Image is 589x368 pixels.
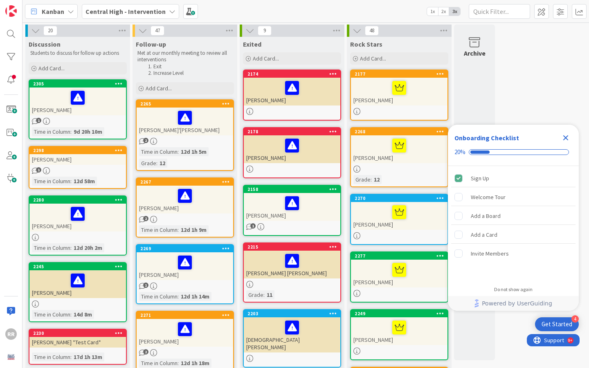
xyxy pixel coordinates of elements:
[247,186,340,192] div: 2158
[244,128,340,163] div: 2178[PERSON_NAME]
[29,270,126,298] div: [PERSON_NAME]
[247,311,340,316] div: 2203
[253,55,279,62] span: Add Card...
[244,128,340,135] div: 2178
[72,310,94,319] div: 14d 8m
[246,290,263,299] div: Grade
[143,283,148,288] span: 1
[244,317,340,352] div: [DEMOGRAPHIC_DATA][PERSON_NAME]
[244,193,340,221] div: [PERSON_NAME]
[451,188,576,206] div: Welcome Tour is incomplete.
[137,252,233,280] div: [PERSON_NAME]
[451,207,576,225] div: Add a Board is incomplete.
[244,135,340,163] div: [PERSON_NAME]
[33,264,126,269] div: 2245
[29,147,126,165] div: 2298[PERSON_NAME]
[351,252,447,260] div: 2277
[151,26,164,36] span: 47
[32,352,70,361] div: Time in Column
[5,5,17,17] img: Visit kanbanzone.com
[17,1,37,11] span: Support
[42,7,64,16] span: Kanban
[139,292,178,301] div: Time in Column
[29,80,126,115] div: 2305[PERSON_NAME]
[137,100,233,108] div: 2265
[30,50,125,56] p: Students to discuss for follow up actions
[43,26,57,36] span: 20
[70,177,72,186] span: :
[494,286,533,293] div: Do not show again
[351,317,447,345] div: [PERSON_NAME]
[351,252,447,287] div: 2277[PERSON_NAME]
[244,251,340,278] div: [PERSON_NAME] [PERSON_NAME]
[265,290,274,299] div: 11
[72,177,97,186] div: 12d 58m
[355,253,447,259] div: 2277
[137,50,232,63] p: Met at our monthly meeting to review all interventions
[178,292,179,301] span: :
[263,290,265,299] span: :
[179,225,209,234] div: 12d 1h 9m
[137,100,233,135] div: 2265[PERSON_NAME]'[PERSON_NAME]
[72,243,104,252] div: 12d 20h 2m
[36,167,41,173] span: 1
[38,65,65,72] span: Add Card...
[29,88,126,115] div: [PERSON_NAME]
[137,186,233,213] div: [PERSON_NAME]
[244,243,340,278] div: 2215[PERSON_NAME] [PERSON_NAME]
[157,159,167,168] div: 12
[32,310,70,319] div: Time in Column
[351,70,447,78] div: 2177
[250,223,256,229] span: 1
[178,147,179,156] span: :
[351,195,447,230] div: 2270[PERSON_NAME]
[29,263,126,298] div: 2245[PERSON_NAME]
[244,310,340,317] div: 2203
[178,225,179,234] span: :
[29,330,126,337] div: 2230
[244,186,340,221] div: 2158[PERSON_NAME]
[36,118,41,123] span: 1
[143,138,148,143] span: 2
[351,310,447,345] div: 2249[PERSON_NAME]
[482,298,552,308] span: Powered by UserGuiding
[32,243,70,252] div: Time in Column
[448,125,579,311] div: Checklist Container
[29,204,126,231] div: [PERSON_NAME]
[70,243,72,252] span: :
[29,40,61,48] span: Discussion
[5,328,17,340] div: RR
[146,85,172,92] span: Add Card...
[29,196,126,204] div: 2280
[244,310,340,352] div: 2203[DEMOGRAPHIC_DATA][PERSON_NAME]
[471,230,497,240] div: Add a Card
[454,148,572,156] div: Checklist progress: 20%
[136,40,166,48] span: Follow-up
[70,127,72,136] span: :
[351,310,447,317] div: 2249
[351,128,447,135] div: 2268
[360,55,386,62] span: Add Card...
[448,166,579,281] div: Checklist items
[140,179,233,185] div: 2267
[351,70,447,105] div: 2177[PERSON_NAME]
[451,226,576,244] div: Add a Card is incomplete.
[365,26,379,36] span: 48
[146,70,233,76] li: Increase Level
[243,40,261,48] span: Exited
[471,173,489,183] div: Sign Up
[454,133,519,143] div: Onboarding Checklist
[351,78,447,105] div: [PERSON_NAME]
[179,359,211,368] div: 12d 1h 18m
[72,352,104,361] div: 17d 1h 13m
[464,48,486,58] div: Archive
[471,249,509,258] div: Invite Members
[353,175,371,184] div: Grade
[355,311,447,316] div: 2249
[5,351,17,363] img: avatar
[427,7,438,16] span: 1x
[258,26,272,36] span: 9
[351,135,447,163] div: [PERSON_NAME]
[244,186,340,193] div: 2158
[33,330,126,336] div: 2230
